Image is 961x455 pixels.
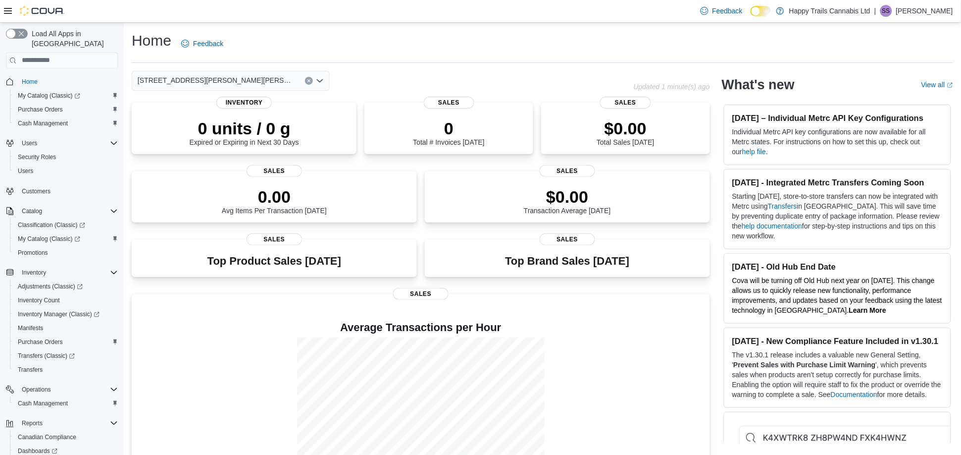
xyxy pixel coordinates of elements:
[2,204,122,218] button: Catalog
[10,397,122,410] button: Cash Management
[2,266,122,280] button: Inventory
[216,97,272,109] span: Inventory
[2,383,122,397] button: Operations
[18,417,47,429] button: Reports
[22,419,43,427] span: Reports
[10,349,122,363] a: Transfers (Classic)
[18,221,85,229] span: Classification (Classic)
[14,431,118,443] span: Canadian Compliance
[424,97,474,109] span: Sales
[18,384,55,396] button: Operations
[18,119,68,127] span: Cash Management
[18,205,118,217] span: Catalog
[18,249,48,257] span: Promotions
[14,151,118,163] span: Security Roles
[14,219,118,231] span: Classification (Classic)
[14,233,118,245] span: My Catalog (Classic)
[14,233,84,245] a: My Catalog (Classic)
[18,433,76,441] span: Canadian Compliance
[18,267,50,279] button: Inventory
[14,398,118,409] span: Cash Management
[14,247,52,259] a: Promotions
[14,322,118,334] span: Manifests
[18,137,118,149] span: Users
[305,77,313,85] button: Clear input
[14,219,89,231] a: Classification (Classic)
[10,246,122,260] button: Promotions
[732,336,943,346] h3: [DATE] - New Compliance Feature Included in v1.30.1
[22,269,46,277] span: Inventory
[10,116,122,130] button: Cash Management
[132,31,171,51] h1: Home
[14,431,80,443] a: Canadian Compliance
[14,117,72,129] a: Cash Management
[947,82,953,88] svg: External link
[789,5,870,17] p: Happy Trails Cannabis Ltd
[10,232,122,246] a: My Catalog (Classic)
[524,187,611,207] p: $0.00
[540,233,595,245] span: Sales
[10,321,122,335] button: Manifests
[831,391,877,398] a: Documentation
[734,361,876,369] strong: Prevent Sales with Purchase Limit Warning
[22,386,51,394] span: Operations
[506,255,630,267] h3: Top Brand Sales [DATE]
[14,350,118,362] span: Transfers (Classic)
[14,294,118,306] span: Inventory Count
[732,113,943,123] h3: [DATE] – Individual Metrc API Key Configurations
[14,117,118,129] span: Cash Management
[921,81,953,89] a: View allExternal link
[14,336,118,348] span: Purchase Orders
[10,89,122,103] a: My Catalog (Classic)
[14,350,79,362] a: Transfers (Classic)
[14,364,118,376] span: Transfers
[247,165,302,177] span: Sales
[138,74,295,86] span: [STREET_ADDRESS][PERSON_NAME][PERSON_NAME]
[140,322,702,334] h4: Average Transactions per Hour
[540,165,595,177] span: Sales
[413,118,484,146] div: Total # Invoices [DATE]
[712,6,743,16] span: Feedback
[732,177,943,187] h3: [DATE] - Integrated Metrc Transfers Coming Soon
[10,218,122,232] a: Classification (Classic)
[18,76,42,88] a: Home
[18,185,54,197] a: Customers
[316,77,324,85] button: Open list of options
[849,306,886,314] strong: Learn More
[18,106,63,114] span: Purchase Orders
[18,366,43,374] span: Transfers
[14,151,60,163] a: Security Roles
[14,308,103,320] a: Inventory Manager (Classic)
[222,187,327,207] p: 0.00
[20,6,64,16] img: Cova
[393,288,449,300] span: Sales
[190,118,299,146] div: Expired or Expiring in Next 30 Days
[18,153,56,161] span: Security Roles
[207,255,341,267] h3: Top Product Sales [DATE]
[600,97,651,109] span: Sales
[18,384,118,396] span: Operations
[14,336,67,348] a: Purchase Orders
[742,222,802,230] a: help documentation
[14,294,64,306] a: Inventory Count
[751,6,771,16] input: Dark Mode
[18,235,80,243] span: My Catalog (Classic)
[22,207,42,215] span: Catalog
[18,92,80,100] span: My Catalog (Classic)
[10,307,122,321] a: Inventory Manager (Classic)
[18,417,118,429] span: Reports
[14,281,87,292] a: Adjustments (Classic)
[10,430,122,444] button: Canadian Compliance
[18,167,33,175] span: Users
[18,205,46,217] button: Catalog
[896,5,953,17] p: [PERSON_NAME]
[18,324,43,332] span: Manifests
[732,127,943,157] p: Individual Metrc API key configurations are now available for all Metrc states. For instructions ...
[28,29,118,49] span: Load All Apps in [GEOGRAPHIC_DATA]
[597,118,654,146] div: Total Sales [DATE]
[2,184,122,198] button: Customers
[722,77,795,93] h2: What's new
[524,187,611,215] div: Transaction Average [DATE]
[14,90,118,102] span: My Catalog (Classic)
